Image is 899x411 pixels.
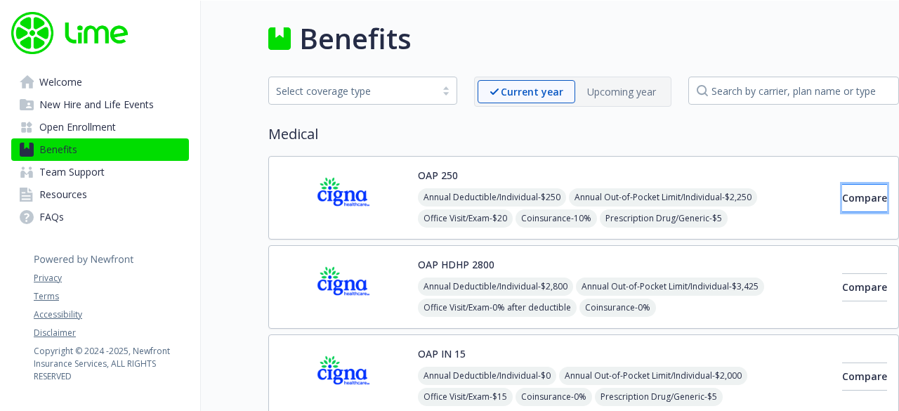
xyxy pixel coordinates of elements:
input: search by carrier, plan name or type [688,77,899,105]
span: Compare [842,280,887,294]
a: New Hire and Life Events [11,93,189,116]
span: Welcome [39,71,82,93]
button: Compare [842,273,887,301]
span: Prescription Drug/Generic - $5 [595,388,723,406]
span: Annual Deductible/Individual - $250 [418,188,566,207]
span: Prescription Drug/Generic - $5 [600,209,728,228]
span: Annual Deductible/Individual - $2,800 [418,278,573,296]
p: Upcoming year [587,84,656,99]
button: Compare [842,363,887,391]
span: Coinsurance - 10% [516,209,597,228]
button: Compare [842,184,887,212]
h1: Benefits [299,18,412,60]
a: Resources [11,183,189,206]
img: CIGNA carrier logo [280,346,407,406]
img: CIGNA carrier logo [280,168,407,228]
button: OAP IN 15 [418,346,466,361]
span: Open Enrollment [39,116,116,138]
a: Open Enrollment [11,116,189,138]
span: New Hire and Life Events [39,93,154,116]
span: Office Visit/Exam - $15 [418,388,513,406]
a: FAQs [11,206,189,228]
span: Annual Deductible/Individual - $0 [418,367,556,385]
button: OAP HDHP 2800 [418,257,494,272]
span: Resources [39,183,87,206]
a: Disclaimer [34,327,188,339]
a: Benefits [11,138,189,161]
a: Terms [34,290,188,303]
button: OAP 250 [418,168,458,183]
a: Welcome [11,71,189,93]
h2: Medical [268,124,899,145]
span: Coinsurance - 0% [579,299,656,317]
span: Compare [842,191,887,204]
span: Compare [842,370,887,383]
span: Office Visit/Exam - $20 [418,209,513,228]
span: Annual Out-of-Pocket Limit/Individual - $2,000 [559,367,747,385]
p: Copyright © 2024 - 2025 , Newfront Insurance Services, ALL RIGHTS RESERVED [34,345,188,383]
span: Annual Out-of-Pocket Limit/Individual - $3,425 [576,278,764,296]
span: FAQs [39,206,64,228]
span: Office Visit/Exam - 0% after deductible [418,299,577,317]
span: Coinsurance - 0% [516,388,592,406]
img: CIGNA carrier logo [280,257,407,317]
a: Accessibility [34,308,188,321]
span: Annual Out-of-Pocket Limit/Individual - $2,250 [569,188,757,207]
p: Current year [501,84,563,99]
a: Privacy [34,272,188,285]
span: Team Support [39,161,105,183]
div: Select coverage type [276,84,428,98]
a: Team Support [11,161,189,183]
span: Benefits [39,138,77,161]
